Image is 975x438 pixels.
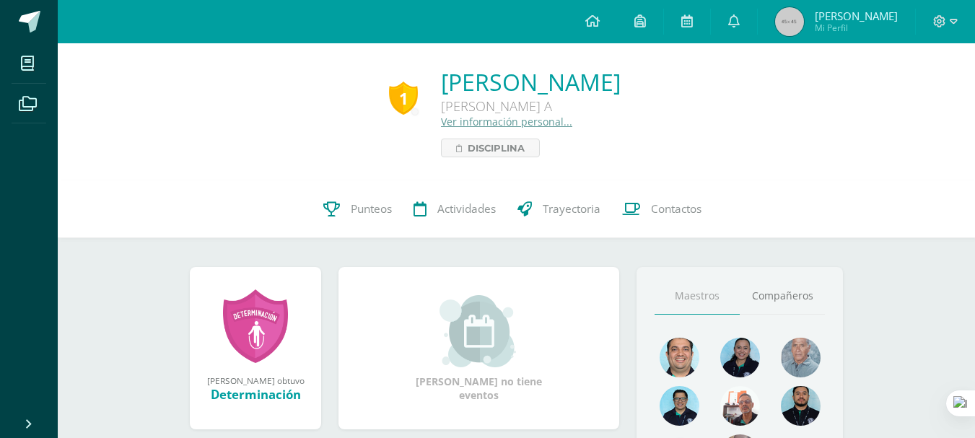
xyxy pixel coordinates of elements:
[441,115,572,128] a: Ver información personal...
[351,201,392,216] span: Punteos
[441,139,540,157] a: Disciplina
[437,201,496,216] span: Actividades
[440,295,518,367] img: event_small.png
[720,338,760,377] img: 4fefb2d4df6ade25d47ae1f03d061a50.png
[815,9,898,23] span: [PERSON_NAME]
[407,295,551,402] div: [PERSON_NAME] no tiene eventos
[651,201,701,216] span: Contactos
[611,180,712,238] a: Contactos
[543,201,600,216] span: Trayectoria
[507,180,611,238] a: Trayectoria
[441,97,621,115] div: [PERSON_NAME] A
[204,386,307,403] div: Determinación
[468,139,525,157] span: Disciplina
[775,7,804,36] img: 45x45
[389,82,418,115] div: 1
[781,338,821,377] img: 55ac31a88a72e045f87d4a648e08ca4b.png
[312,180,403,238] a: Punteos
[403,180,507,238] a: Actividades
[815,22,898,34] span: Mi Perfil
[720,386,760,426] img: b91405600618b21788a2d1d269212df6.png
[441,66,621,97] a: [PERSON_NAME]
[660,386,699,426] img: d220431ed6a2715784848fdc026b3719.png
[781,386,821,426] img: 2207c9b573316a41e74c87832a091651.png
[655,278,740,315] a: Maestros
[204,375,307,386] div: [PERSON_NAME] obtuvo
[660,338,699,377] img: 677c00e80b79b0324b531866cf3fa47b.png
[740,278,825,315] a: Compañeros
